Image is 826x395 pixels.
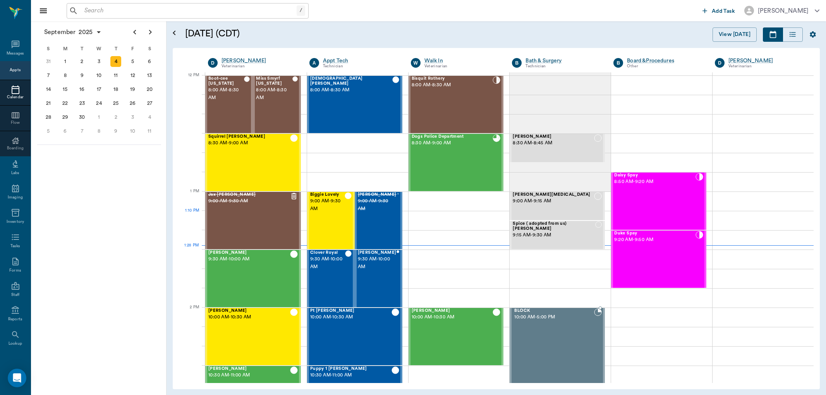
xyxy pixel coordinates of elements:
div: NOT_CONFIRMED, 9:00 AM - 9:15 AM [510,192,605,221]
div: Saturday, September 6, 2025 [144,56,155,67]
div: NOT_CONFIRMED, 8:30 AM - 8:45 AM [510,133,605,162]
span: 10:00 AM - 10:30 AM [412,313,493,321]
div: Sunday, September 14, 2025 [43,84,54,95]
div: CHECKED_OUT, 8:00 AM - 8:30 AM [253,75,301,133]
div: Tuesday, September 23, 2025 [77,98,88,109]
div: Lookup [9,341,22,347]
div: CHECKED_OUT, 10:00 AM - 10:30 AM [307,308,402,366]
span: [PERSON_NAME] [513,134,594,139]
a: Walk In [424,57,501,65]
div: Sunday, September 7, 2025 [43,70,54,81]
div: 2 PM [179,303,199,323]
button: Add Task [699,3,738,18]
span: Pt [PERSON_NAME] [310,308,392,313]
span: [PERSON_NAME][MEDICAL_DATA] [513,192,594,197]
span: Duke Spay [614,231,695,236]
span: 8:30 AM - 9:00 AM [208,139,290,147]
div: Forms [9,268,21,274]
span: 8:50 AM - 9:20 AM [614,178,695,186]
div: CHECKED_OUT, 9:00 AM - 9:30 AM [307,192,355,250]
span: 9:30 AM - 10:00 AM [208,255,290,263]
span: 9:00 AM - 9:30 AM [310,197,345,213]
span: 10:00 AM - 10:30 AM [208,313,290,321]
div: [PERSON_NAME] [758,6,809,15]
button: View [DATE] [713,27,757,42]
div: Wednesday, October 8, 2025 [94,126,105,137]
button: Open calendar [170,18,179,48]
div: Friday, October 10, 2025 [127,126,138,137]
div: Wednesday, September 10, 2025 [94,70,105,81]
span: Clover Royal [310,250,345,255]
span: 10:30 AM - 11:00 AM [208,371,290,379]
span: 9:15 AM - 9:30 AM [513,231,595,239]
span: 8:30 AM - 8:45 AM [513,139,594,147]
div: Friday, September 26, 2025 [127,98,138,109]
a: Bath & Surgery [525,57,602,65]
div: Veterinarian [424,63,501,70]
div: CANCELED, 9:00 AM - 9:30 AM [205,192,301,250]
div: CHECKED_OUT, 9:30 AM - 10:00 AM [205,250,301,308]
span: Dogs Police Department [412,134,493,139]
div: Sunday, August 31, 2025 [43,56,54,67]
a: Board &Procedures [627,57,703,65]
span: Biggie Lovely [310,192,345,197]
div: Appts [10,67,21,73]
div: Thursday, September 25, 2025 [110,98,121,109]
span: Bisquit Rothery [412,76,493,81]
div: Saturday, October 4, 2025 [144,112,155,123]
div: Staff [11,292,19,298]
div: S [141,43,158,55]
span: 9:00 AM - 9:30 AM [358,197,397,213]
button: September2025 [40,24,106,40]
span: [PERSON_NAME] [208,366,290,371]
span: Jax [PERSON_NAME] [208,192,290,197]
div: Veterinarian [728,63,805,70]
div: Tuesday, September 16, 2025 [77,84,88,95]
span: 10:30 AM - 11:00 AM [310,371,392,379]
div: Reports [8,316,22,322]
span: 8:30 AM - 9:00 AM [412,139,493,147]
button: [PERSON_NAME] [738,3,826,18]
div: CHECKED_OUT, 8:00 AM - 8:30 AM [307,75,402,133]
div: Saturday, October 11, 2025 [144,126,155,137]
span: 9:20 AM - 9:50 AM [614,236,695,244]
div: Friday, September 12, 2025 [127,70,138,81]
div: CHECKED_IN, 9:20 AM - 9:50 AM [611,230,706,288]
div: M [57,43,74,55]
span: 10:00 AM - 10:30 AM [310,313,392,321]
div: Today, Thursday, September 4, 2025 [110,56,121,67]
div: S [40,43,57,55]
div: B [512,58,522,68]
div: 12 PM [179,71,199,91]
div: Tuesday, September 9, 2025 [77,70,88,81]
span: Spice ( adopted from us) [PERSON_NAME] [513,221,595,231]
div: Inventory [7,219,24,225]
a: [PERSON_NAME] [222,57,298,65]
div: A [309,58,319,68]
span: Miss Smyrf [US_STATE] [256,76,292,86]
div: Monday, September 22, 2025 [60,98,70,109]
span: Puppy 1 [PERSON_NAME] [310,366,392,371]
button: Previous page [127,24,143,40]
div: F [124,43,141,55]
span: Daisy Spay [614,173,695,178]
div: Monday, September 8, 2025 [60,70,70,81]
div: Thursday, October 2, 2025 [110,112,121,123]
div: Open Intercom Messenger [8,369,26,387]
div: CHECKED_IN, 8:50 AM - 9:20 AM [611,172,706,230]
span: [PERSON_NAME] [208,308,290,313]
div: CHECKED_OUT, 10:00 AM - 10:30 AM [205,308,301,366]
div: Sunday, October 5, 2025 [43,126,54,137]
a: Appt Tech [323,57,399,65]
a: [PERSON_NAME] [728,57,805,65]
span: 8:00 AM - 8:30 AM [310,86,392,94]
div: Other [627,63,703,70]
div: Saturday, September 27, 2025 [144,98,155,109]
div: / [297,5,305,16]
div: Thursday, October 9, 2025 [110,126,121,137]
